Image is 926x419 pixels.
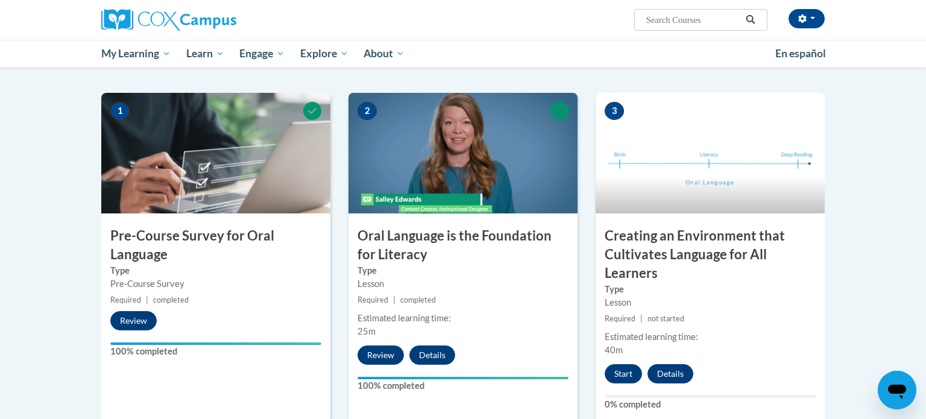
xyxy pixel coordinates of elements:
[767,41,834,66] a: En español
[348,93,578,213] img: Course Image
[357,326,376,336] span: 25m
[775,47,826,60] span: En español
[409,345,455,365] button: Details
[605,314,635,323] span: Required
[110,295,141,304] span: Required
[292,40,356,68] a: Explore
[878,371,916,409] iframe: Button to launch messaging window
[357,102,377,120] span: 2
[93,40,178,68] a: My Learning
[357,345,404,365] button: Review
[605,364,642,383] button: Start
[645,13,742,27] input: Search Courses
[300,46,348,61] span: Explore
[101,93,330,213] img: Course Image
[101,227,330,264] h3: Pre-Course Survey for Oral Language
[153,295,189,304] span: completed
[356,40,413,68] a: About
[178,40,232,68] a: Learn
[789,9,825,28] button: Account Settings
[110,102,130,120] span: 1
[647,314,684,323] span: not started
[393,295,395,304] span: |
[357,379,569,392] label: 100% completed
[640,314,643,323] span: |
[605,102,624,120] span: 3
[110,342,321,345] div: Your progress
[364,46,405,61] span: About
[357,277,569,291] div: Lesson
[357,312,569,325] div: Estimated learning time:
[186,46,224,61] span: Learn
[742,13,760,27] button: Search
[605,345,623,355] span: 40m
[596,93,825,213] img: Course Image
[647,364,693,383] button: Details
[357,377,569,379] div: Your progress
[146,295,148,304] span: |
[357,264,569,277] label: Type
[101,9,236,31] img: Cox Campus
[83,40,843,68] div: Main menu
[596,227,825,282] h3: Creating an Environment that Cultivates Language for All Learners
[605,330,816,344] div: Estimated learning time:
[231,40,292,68] a: Engage
[110,264,321,277] label: Type
[110,345,321,358] label: 100% completed
[605,296,816,309] div: Lesson
[101,9,330,31] a: Cox Campus
[605,283,816,296] label: Type
[348,227,578,264] h3: Oral Language is the Foundation for Literacy
[605,398,816,411] label: 0% completed
[239,46,285,61] span: Engage
[101,46,171,61] span: My Learning
[357,295,388,304] span: Required
[110,311,157,330] button: Review
[110,277,321,291] div: Pre-Course Survey
[400,295,436,304] span: completed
